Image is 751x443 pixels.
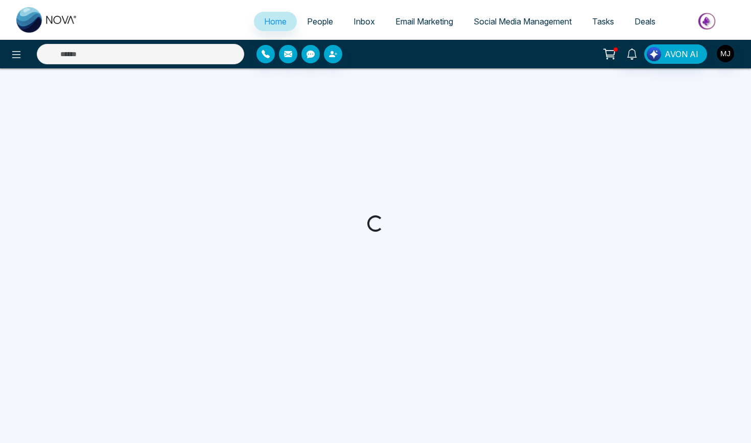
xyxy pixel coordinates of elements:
[343,12,385,31] a: Inbox
[385,12,463,31] a: Email Marketing
[647,47,661,61] img: Lead Flow
[474,16,572,27] span: Social Media Management
[665,48,698,60] span: AVON AI
[644,44,707,64] button: AVON AI
[635,16,655,27] span: Deals
[254,12,297,31] a: Home
[582,12,624,31] a: Tasks
[16,7,78,33] img: Nova CRM Logo
[463,12,582,31] a: Social Media Management
[624,12,666,31] a: Deals
[592,16,614,27] span: Tasks
[264,16,287,27] span: Home
[297,12,343,31] a: People
[395,16,453,27] span: Email Marketing
[307,16,333,27] span: People
[671,10,745,33] img: Market-place.gif
[354,16,375,27] span: Inbox
[717,45,734,62] img: User Avatar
